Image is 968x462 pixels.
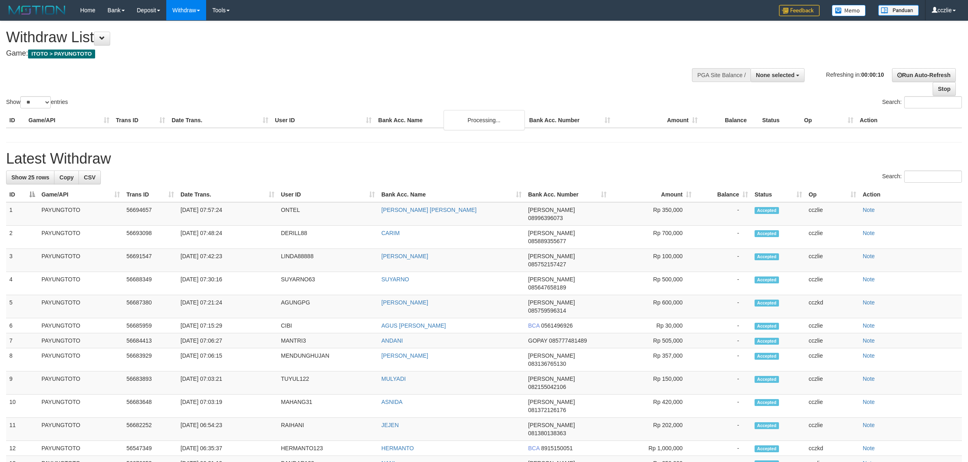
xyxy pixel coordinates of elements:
[6,348,38,371] td: 8
[933,82,956,96] a: Stop
[863,230,875,236] a: Note
[528,422,575,428] span: [PERSON_NAME]
[695,226,751,249] td: -
[177,348,278,371] td: [DATE] 07:06:15
[904,96,962,108] input: Search:
[278,272,378,295] td: SUYARNO63
[123,333,177,348] td: 56684413
[528,299,575,306] span: [PERSON_NAME]
[177,395,278,418] td: [DATE] 07:03:19
[123,371,177,395] td: 56683893
[38,418,123,441] td: PAYUNGTOTO
[863,352,875,359] a: Note
[695,272,751,295] td: -
[38,226,123,249] td: PAYUNGTOTO
[123,395,177,418] td: 56683648
[610,249,695,272] td: Rp 100,000
[381,399,402,405] a: ASNIDA
[59,174,74,181] span: Copy
[779,5,820,16] img: Feedback.jpg
[38,272,123,295] td: PAYUNGTOTO
[6,4,68,16] img: MOTION_logo.png
[177,441,278,456] td: [DATE] 06:35:37
[863,376,875,382] a: Note
[892,68,956,82] a: Run Auto-Refresh
[528,307,566,314] span: Copy 085759596314 to clipboard
[755,276,779,283] span: Accepted
[528,276,575,283] span: [PERSON_NAME]
[381,207,476,213] a: [PERSON_NAME] [PERSON_NAME]
[528,407,566,413] span: Copy 081372126176 to clipboard
[805,333,859,348] td: cczlie
[278,249,378,272] td: LINDA88888
[755,323,779,330] span: Accepted
[610,202,695,226] td: Rp 350,000
[177,249,278,272] td: [DATE] 07:42:23
[695,418,751,441] td: -
[863,422,875,428] a: Note
[859,187,962,202] th: Action
[863,322,875,329] a: Note
[755,300,779,307] span: Accepted
[805,272,859,295] td: cczlie
[6,418,38,441] td: 11
[882,171,962,183] label: Search:
[613,113,701,128] th: Amount
[882,96,962,108] label: Search:
[528,445,539,451] span: BCA
[378,187,525,202] th: Bank Acc. Name: activate to sort column ascending
[610,348,695,371] td: Rp 357,000
[6,187,38,202] th: ID: activate to sort column descending
[863,253,875,259] a: Note
[375,113,526,128] th: Bank Acc. Name
[177,272,278,295] td: [DATE] 07:30:16
[528,284,566,291] span: Copy 085647658189 to clipboard
[6,226,38,249] td: 2
[610,371,695,395] td: Rp 150,000
[805,295,859,318] td: cczkd
[863,337,875,344] a: Note
[528,384,566,390] span: Copy 082155042106 to clipboard
[610,226,695,249] td: Rp 700,000
[805,226,859,249] td: cczlie
[528,376,575,382] span: [PERSON_NAME]
[177,187,278,202] th: Date Trans.: activate to sort column ascending
[278,395,378,418] td: MAHANG31
[549,337,587,344] span: Copy 085777481489 to clipboard
[123,249,177,272] td: 56691547
[695,249,751,272] td: -
[528,253,575,259] span: [PERSON_NAME]
[123,295,177,318] td: 56687380
[610,187,695,202] th: Amount: activate to sort column ascending
[528,261,566,268] span: Copy 085752157427 to clipboard
[805,348,859,371] td: cczlie
[528,238,566,244] span: Copy 085889355677 to clipboard
[6,29,637,45] h1: Withdraw List
[805,202,859,226] td: cczlie
[6,333,38,348] td: 7
[528,352,575,359] span: [PERSON_NAME]
[755,422,779,429] span: Accepted
[528,399,575,405] span: [PERSON_NAME]
[759,113,801,128] th: Status
[381,322,446,329] a: AGUS [PERSON_NAME]
[381,230,400,236] a: CARIM
[610,318,695,333] td: Rp 30,000
[6,151,962,167] h1: Latest Withdraw
[801,113,857,128] th: Op
[610,395,695,418] td: Rp 420,000
[6,318,38,333] td: 6
[381,445,414,451] a: HERMANTO
[695,318,751,333] td: -
[755,207,779,214] span: Accepted
[755,445,779,452] span: Accepted
[278,348,378,371] td: MENDUNGHUJAN
[695,348,751,371] td: -
[123,272,177,295] td: 56688349
[38,395,123,418] td: PAYUNGTOTO
[528,430,566,436] span: Copy 081380138363 to clipboard
[6,395,38,418] td: 10
[755,376,779,383] span: Accepted
[381,376,406,382] a: MULYADI
[695,333,751,348] td: -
